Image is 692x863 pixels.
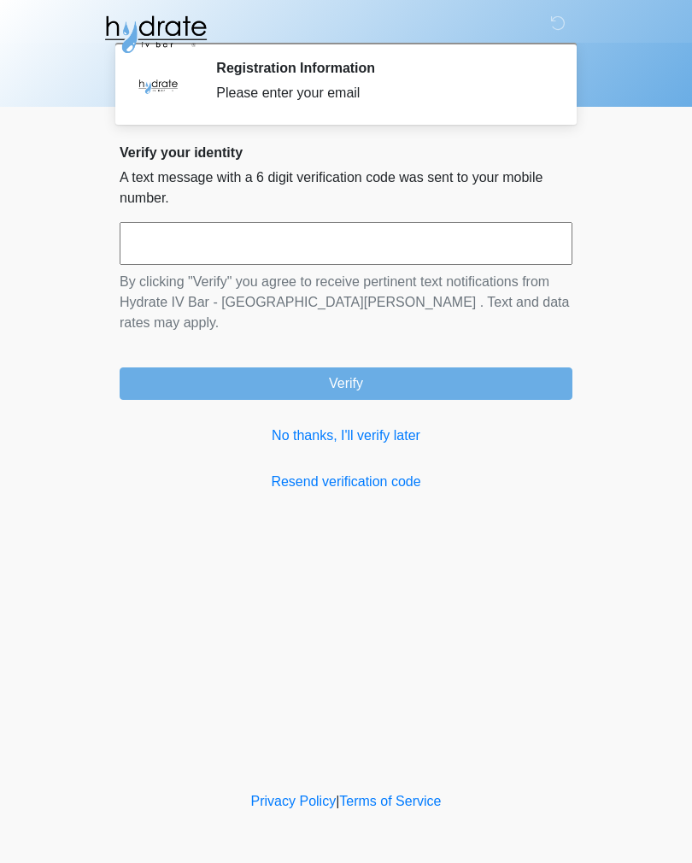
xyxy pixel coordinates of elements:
[120,426,572,446] a: No thanks, I'll verify later
[336,794,339,808] a: |
[120,367,572,400] button: Verify
[251,794,337,808] a: Privacy Policy
[103,13,208,56] img: Hydrate IV Bar - Fort Collins Logo
[132,60,184,111] img: Agent Avatar
[120,167,572,208] p: A text message with a 6 digit verification code was sent to your mobile number.
[216,83,547,103] div: Please enter your email
[120,144,572,161] h2: Verify your identity
[120,472,572,492] a: Resend verification code
[120,272,572,333] p: By clicking "Verify" you agree to receive pertinent text notifications from Hydrate IV Bar - [GEO...
[339,794,441,808] a: Terms of Service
